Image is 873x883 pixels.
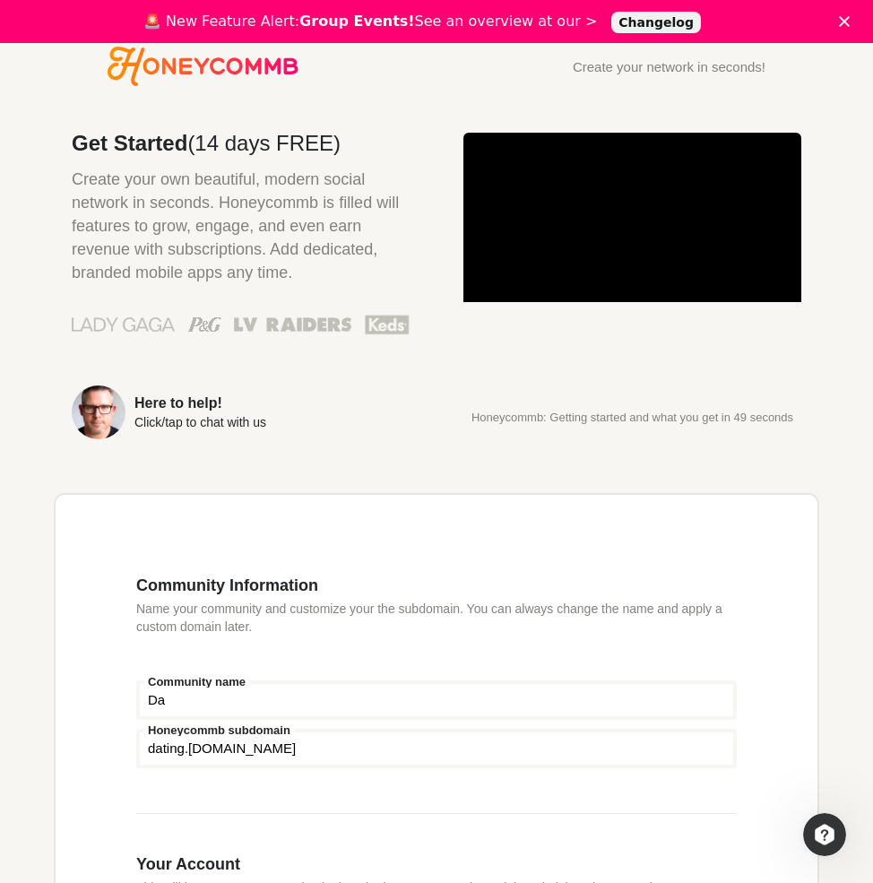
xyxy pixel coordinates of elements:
input: Community name [136,680,737,720]
div: Close [839,16,857,27]
a: Go to Honeycommb homepage [108,47,298,86]
div: Here to help! [134,396,266,411]
p: Create your own beautiful, modern social network in seconds. Honeycommb is filled will features t... [72,168,410,284]
iframe: Intercom live chat [803,813,846,856]
input: your-subdomain.honeycommb.com [136,729,737,768]
a: Changelog [611,12,701,33]
b: Group Events! [299,13,415,30]
h2: Get Started [72,133,410,154]
div: 🚨 New Feature Alert: See an overview at our > [143,13,597,30]
img: Procter & Gamble [188,317,221,332]
img: Sean [72,385,125,439]
div: Click/tap to chat with us [134,416,266,429]
p: Honeycommb: Getting started and what you get in 49 seconds [463,411,801,424]
span: (14 days FREE) [187,131,341,155]
svg: Honeycommb [108,47,298,86]
label: Honeycommb subdomain [143,724,295,736]
div: Create your network in seconds! [573,60,765,74]
img: Keds [365,313,410,336]
img: Las Vegas Raiders [234,317,351,332]
p: Name your community and customize your the subdomain. You can always change the name and apply a ... [136,600,737,636]
h3: Community Information [136,576,737,595]
label: Community name [143,676,250,688]
h3: Your Account [136,854,737,874]
img: Lady Gaga [72,311,175,338]
a: Here to help!Click/tap to chat with us [72,385,410,439]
